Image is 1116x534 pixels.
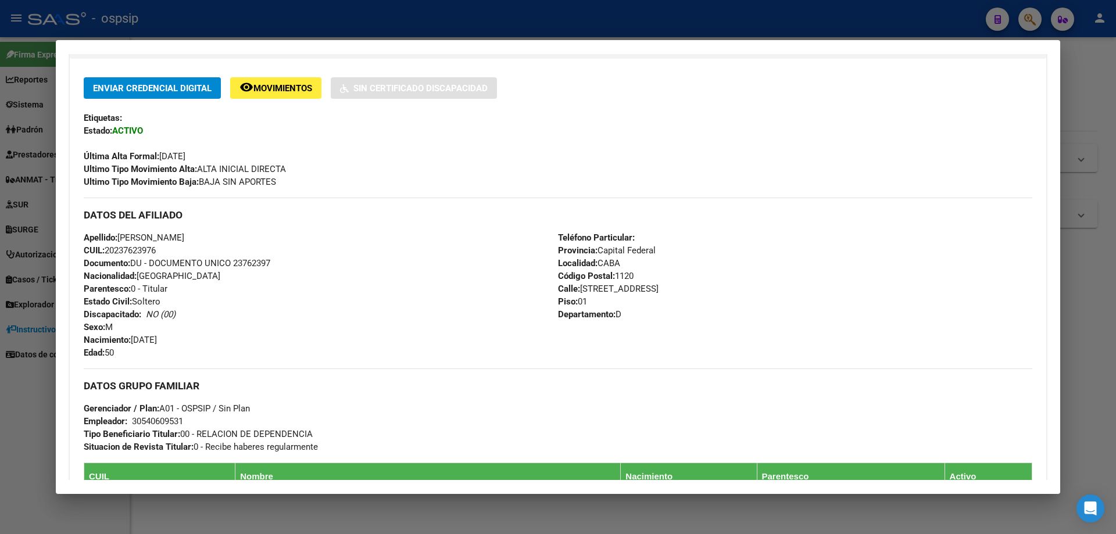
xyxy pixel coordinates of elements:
[84,177,276,187] span: BAJA SIN APORTES
[353,83,488,94] span: Sin Certificado Discapacidad
[84,284,131,294] strong: Parentesco:
[84,322,113,332] span: M
[146,309,176,320] i: NO (00)
[84,258,130,268] strong: Documento:
[84,309,141,320] strong: Discapacitado:
[558,245,656,256] span: Capital Federal
[558,271,634,281] span: 1120
[239,80,253,94] mat-icon: remove_red_eye
[84,209,1032,221] h3: DATOS DEL AFILIADO
[84,335,131,345] strong: Nacimiento:
[84,164,286,174] span: ALTA INICIAL DIRECTA
[84,403,250,414] span: A01 - OSPSIP / Sin Plan
[84,379,1032,392] h3: DATOS GRUPO FAMILIAR
[84,151,159,162] strong: Última Alta Formal:
[84,164,197,174] strong: Ultimo Tipo Movimiento Alta:
[558,258,598,268] strong: Localidad:
[84,177,199,187] strong: Ultimo Tipo Movimiento Baja:
[331,77,497,99] button: Sin Certificado Discapacidad
[84,296,160,307] span: Soltero
[84,245,105,256] strong: CUIL:
[558,232,635,243] strong: Teléfono Particular:
[84,126,112,136] strong: Estado:
[558,258,620,268] span: CABA
[945,463,1032,490] th: Activo
[84,232,117,243] strong: Apellido:
[84,271,220,281] span: [GEOGRAPHIC_DATA]
[558,245,598,256] strong: Provincia:
[84,416,127,427] strong: Empleador:
[93,83,212,94] span: Enviar Credencial Digital
[112,126,143,136] strong: ACTIVO
[84,322,105,332] strong: Sexo:
[84,77,221,99] button: Enviar Credencial Digital
[84,335,157,345] span: [DATE]
[84,258,270,268] span: DU - DOCUMENTO UNICO 23762397
[558,296,578,307] strong: Piso:
[84,429,180,439] strong: Tipo Beneficiario Titular:
[1076,494,1104,522] div: Open Intercom Messenger
[84,151,185,162] span: [DATE]
[132,415,183,428] div: 30540609531
[84,271,137,281] strong: Nacionalidad:
[558,296,587,307] span: 01
[84,347,114,358] span: 50
[84,113,122,123] strong: Etiquetas:
[558,284,580,294] strong: Calle:
[558,271,615,281] strong: Código Postal:
[84,232,184,243] span: [PERSON_NAME]
[230,77,321,99] button: Movimientos
[621,463,757,490] th: Nacimiento
[84,296,132,307] strong: Estado Civil:
[235,463,621,490] th: Nombre
[84,429,313,439] span: 00 - RELACION DE DEPENDENCIA
[558,284,659,294] span: [STREET_ADDRESS]
[558,309,616,320] strong: Departamento:
[84,442,318,452] span: 0 - Recibe haberes regularmente
[84,463,235,490] th: CUIL
[253,83,312,94] span: Movimientos
[757,463,945,490] th: Parentesco
[84,245,156,256] span: 20237623976
[558,309,621,320] span: D
[84,347,105,358] strong: Edad:
[84,403,159,414] strong: Gerenciador / Plan:
[84,442,194,452] strong: Situacion de Revista Titular:
[84,284,167,294] span: 0 - Titular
